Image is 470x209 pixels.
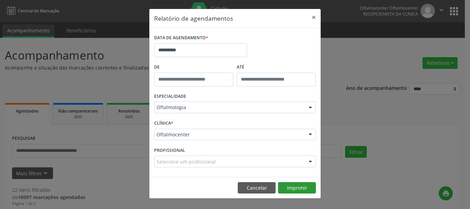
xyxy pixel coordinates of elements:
[307,9,321,26] button: Close
[154,62,233,73] label: De
[157,158,216,165] span: Selecione um profissional
[238,182,276,194] button: Cancelar
[154,91,186,102] label: ESPECIALIDADE
[157,104,302,111] span: Oftalmologia
[278,182,316,194] button: Imprimir
[154,118,173,129] label: CLÍNICA
[154,145,185,156] label: PROFISSIONAL
[154,33,208,43] label: DATA DE AGENDAMENTO
[157,131,302,138] span: Oftalmocenter
[154,14,233,23] h5: Relatório de agendamentos
[237,62,316,73] label: ATÉ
